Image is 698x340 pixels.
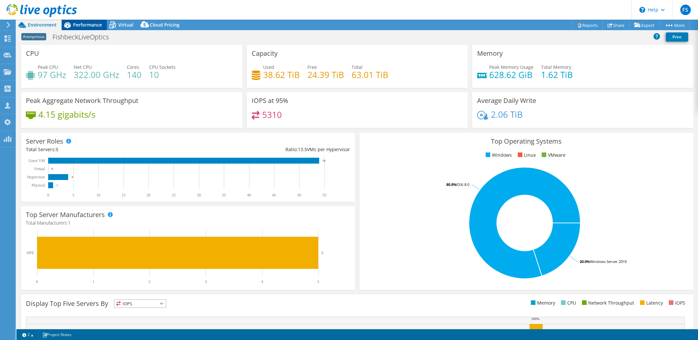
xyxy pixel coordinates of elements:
a: More [659,20,690,30]
h4: 2.06 TiB [491,111,523,118]
text: Virtual [34,167,45,171]
text: 0 [47,193,49,197]
h3: Capacity [252,50,278,57]
li: Network Throughput [580,299,634,307]
li: VMware [540,151,566,159]
h4: 63.01 TiB [352,71,388,78]
text: 0 [36,279,38,284]
span: Anonymous [21,33,46,40]
text: 2 [148,279,150,284]
a: Share [603,20,630,30]
text: 25 [172,193,176,197]
text: 0 [51,167,53,170]
span: Total Memory [541,64,571,70]
text: 40 [247,193,251,197]
text: 1 [56,184,58,187]
li: Windows [484,151,512,159]
li: IOPS [667,299,685,307]
text: Hypervisor [27,175,45,179]
a: Reports [572,20,603,30]
text: 100% [531,317,540,321]
span: 1 [68,220,70,226]
text: 45 [272,193,276,197]
text: 35 [222,193,226,197]
h3: Server Roles [26,138,63,145]
h4: 10 [149,71,176,78]
h4: 140 [127,71,142,78]
text: 10 [96,193,100,197]
a: 2 [18,330,38,339]
li: Linux [516,151,536,159]
h1: FishbeckLiveOptics [49,33,119,41]
h3: IOPS at 95% [252,97,288,104]
span: CPU Sockets [149,64,176,70]
text: 5 [72,193,74,197]
a: Export [629,20,660,30]
span: Net CPU [74,64,92,70]
text: 5 [321,251,323,255]
tspan: Windows Server 2019 [590,259,627,264]
text: 30 [197,193,201,197]
span: Cloud Pricing [150,22,180,28]
text: 1 [92,279,94,284]
span: Total [352,64,362,70]
div: Ratio: VMs per Hypervisor [188,146,350,153]
tspan: 80.0% [446,182,456,187]
text: 54 [322,159,326,162]
h4: 322.00 GHz [74,71,119,78]
text: 55 [322,193,326,197]
li: Memory [529,299,555,307]
text: 15 [122,193,126,197]
h3: CPU [26,50,39,57]
h4: 1.62 TiB [541,71,573,78]
a: Project Notes [38,330,76,339]
span: Peak Memory Usage [489,64,533,70]
h4: 5310 [262,111,282,118]
svg: \n [639,7,645,13]
h4: 38.62 TiB [263,71,300,78]
text: Physical [31,183,45,188]
span: 13.5 [298,146,307,152]
tspan: ESXi 8.0 [456,182,469,187]
span: Peak CPU [38,64,58,70]
h4: 97 GHz [38,71,66,78]
h4: 628.62 GiB [489,71,533,78]
a: Print [666,32,688,42]
h4: Total Manufacturers: [26,219,350,227]
text: 50 [297,193,301,197]
text: 5 [317,279,319,284]
h3: Top Server Manufacturers [26,211,105,218]
text: 4 [261,279,263,284]
text: 3 [205,279,207,284]
span: FS [680,5,691,15]
h3: Memory [477,50,503,57]
span: Used [263,64,274,70]
span: IOPS [114,300,166,308]
h3: Top Operating Systems [364,138,688,145]
tspan: 20.0% [580,259,590,264]
span: 5 [56,146,58,152]
div: Total Servers: [26,146,188,153]
text: 20 [146,193,150,197]
text: HPE [27,250,34,255]
span: Virtual [118,22,133,28]
h4: 4.15 gigabits/s [38,111,95,118]
h4: 24.39 TiB [307,71,344,78]
text: Guest VM [29,158,45,163]
li: CPU [559,299,576,307]
text: 4 [71,175,73,179]
h3: Average Daily Write [477,97,536,104]
span: Free [307,64,317,70]
span: Cores [127,64,139,70]
li: Latency [638,299,663,307]
span: Performance [73,22,102,28]
h3: Peak Aggregate Network Throughput [26,97,138,104]
span: Environment [28,22,57,28]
